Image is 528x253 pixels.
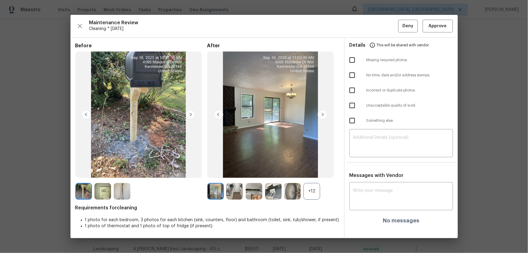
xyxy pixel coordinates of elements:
[207,43,339,49] span: After
[398,20,418,33] button: Deny
[318,110,327,119] img: right-chevron-button-url
[89,20,398,26] span: Maintenance Review
[89,26,398,32] span: Cleaning * [DATE]
[423,20,453,33] button: Approve
[349,38,366,52] span: Details
[85,223,339,229] li: 1 photo of thermostat and 1 photo of top of fridge (if present)
[429,22,447,30] span: Approve
[85,217,339,223] li: 1 photo for each bedroom, 3 photos for each kitchen (sink, counters, floor) and bathroom (toilet,...
[366,58,453,63] span: Missing required photos
[186,110,195,119] img: right-chevron-button-url
[345,98,458,113] div: Unacceptable quality of work
[345,113,458,128] div: Something else
[81,110,91,119] img: left-chevron-button-url
[345,83,458,98] div: Incorrect or duplicate photos
[214,110,223,119] img: left-chevron-button-url
[366,73,453,78] span: No time, date and/or address stamps
[75,43,207,49] span: Before
[366,88,453,93] span: Incorrect or duplicate photos
[345,52,458,68] div: Missing required photos
[75,205,339,211] span: Requirements for cleaning
[366,103,453,108] span: Unacceptable quality of work
[377,38,429,52] span: This will be shared with vendor
[303,183,320,200] div: +12
[366,118,453,123] span: Something else
[402,22,413,30] span: Deny
[345,68,458,83] div: No time, date and/or address stamps
[349,173,404,178] span: Messages with Vendor
[383,218,419,224] h4: No messages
